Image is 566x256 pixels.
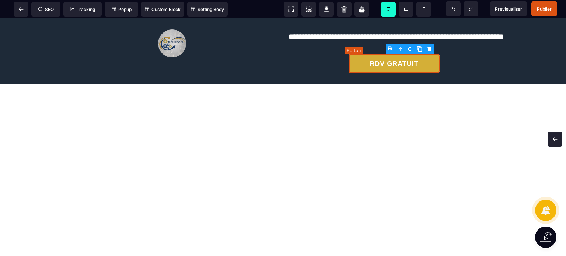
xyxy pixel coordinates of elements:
[158,11,186,39] img: de3acc9ae0b61ea228ad65d4f8de8e4c_logo_technicops_3.png
[284,2,298,17] span: View components
[349,35,440,55] button: RDV GRATUIT
[112,7,132,12] span: Popup
[145,7,181,12] span: Custom Block
[301,2,316,17] span: Screenshot
[537,6,552,12] span: Publier
[191,7,224,12] span: Setting Body
[495,6,522,12] span: Previsualiser
[490,1,527,16] span: Preview
[38,7,54,12] span: SEO
[70,7,95,12] span: Tracking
